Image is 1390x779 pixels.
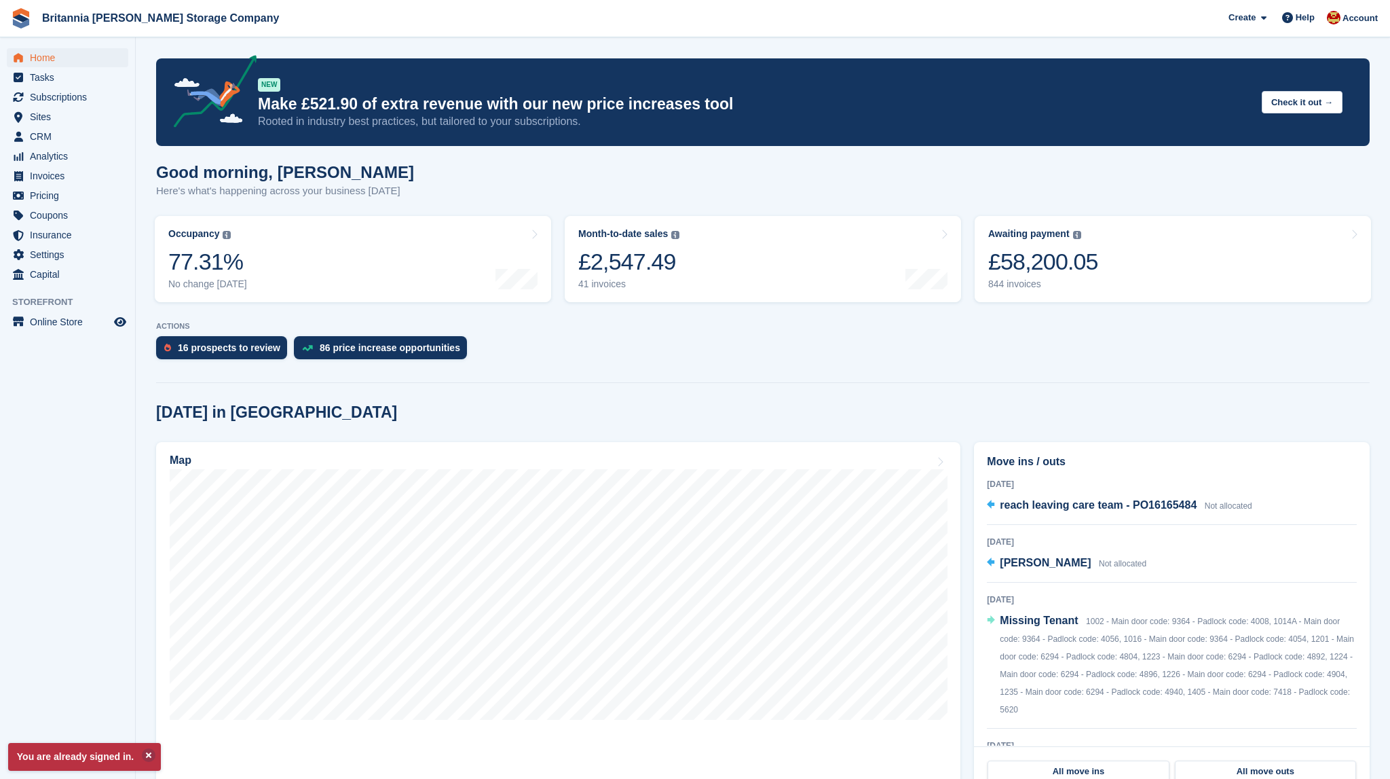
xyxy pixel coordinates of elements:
[156,163,414,181] h1: Good morning, [PERSON_NAME]
[7,225,128,244] a: menu
[578,278,679,290] div: 41 invoices
[987,740,1357,752] div: [DATE]
[30,88,111,107] span: Subscriptions
[30,206,111,225] span: Coupons
[975,216,1371,302] a: Awaiting payment £58,200.05 844 invoices
[168,278,247,290] div: No change [DATE]
[30,312,111,331] span: Online Store
[987,536,1357,548] div: [DATE]
[7,245,128,264] a: menu
[30,127,111,146] span: CRM
[671,231,679,239] img: icon-info-grey-7440780725fd019a000dd9b08b2336e03edf1995a4989e88bcd33f0948082b44.svg
[164,344,171,352] img: prospect-51fa495bee0391a8d652442698ab0144808aea92771e9ea1ae160a38d050c398.svg
[7,312,128,331] a: menu
[988,278,1098,290] div: 844 invoices
[578,248,679,276] div: £2,547.49
[1205,501,1252,511] span: Not allocated
[37,7,284,29] a: Britannia [PERSON_NAME] Storage Company
[30,186,111,205] span: Pricing
[987,478,1357,490] div: [DATE]
[30,265,111,284] span: Capital
[156,322,1370,331] p: ACTIONS
[320,342,460,353] div: 86 price increase opportunities
[7,186,128,205] a: menu
[7,265,128,284] a: menu
[294,336,474,366] a: 86 price increase opportunities
[7,68,128,87] a: menu
[30,107,111,126] span: Sites
[987,497,1252,515] a: reach leaving care team - PO16165484 Not allocated
[1342,12,1378,25] span: Account
[7,107,128,126] a: menu
[7,127,128,146] a: menu
[1000,557,1091,568] span: [PERSON_NAME]
[30,166,111,185] span: Invoices
[302,345,313,351] img: price_increase_opportunities-93ffe204e8149a01c8c9dc8f82e8f89637d9d84a8eef4429ea346261dce0b2c0.svg
[30,48,111,67] span: Home
[8,743,161,771] p: You are already signed in.
[988,228,1070,240] div: Awaiting payment
[30,147,111,166] span: Analytics
[1262,91,1342,113] button: Check it out →
[987,594,1357,606] div: [DATE]
[258,114,1251,129] p: Rooted in industry best practices, but tailored to your subscriptions.
[30,68,111,87] span: Tasks
[7,48,128,67] a: menu
[987,613,1357,719] a: Missing Tenant 1002 - Main door code: 9364 - Padlock code: 4008, 1014A - Main door code: 9364 - P...
[168,228,219,240] div: Occupancy
[1000,617,1354,714] span: 1002 - Main door code: 9364 - Padlock code: 4008, 1014A - Main door code: 9364 - Padlock code: 40...
[258,94,1251,114] p: Make £521.90 of extra revenue with our new price increases tool
[30,245,111,264] span: Settings
[156,403,397,422] h2: [DATE] in [GEOGRAPHIC_DATA]
[156,336,294,366] a: 16 prospects to review
[11,8,31,29] img: stora-icon-8386f47178a22dfd0bd8f6a31ec36ba5ce8667c1dd55bd0f319d3a0aa187defe.svg
[30,225,111,244] span: Insurance
[565,216,961,302] a: Month-to-date sales £2,547.49 41 invoices
[1296,11,1315,24] span: Help
[1000,499,1197,511] span: reach leaving care team - PO16165484
[987,454,1357,470] h2: Move ins / outs
[7,206,128,225] a: menu
[1327,11,1340,24] img: Einar Agustsson
[156,183,414,199] p: Here's what's happening across your business [DATE]
[112,314,128,330] a: Preview store
[1228,11,1256,24] span: Create
[1099,559,1146,568] span: Not allocated
[988,248,1098,276] div: £58,200.05
[7,166,128,185] a: menu
[12,295,135,309] span: Storefront
[578,228,668,240] div: Month-to-date sales
[155,216,551,302] a: Occupancy 77.31% No change [DATE]
[223,231,231,239] img: icon-info-grey-7440780725fd019a000dd9b08b2336e03edf1995a4989e88bcd33f0948082b44.svg
[1000,615,1078,626] span: Missing Tenant
[987,555,1146,573] a: [PERSON_NAME] Not allocated
[7,147,128,166] a: menu
[168,248,247,276] div: 77.31%
[7,88,128,107] a: menu
[178,342,280,353] div: 16 prospects to review
[162,55,257,132] img: price-adjustments-announcement-icon-8257ccfd72463d97f412b2fc003d46551f7dbcb40ab6d574587a9cd5c0d94...
[1073,231,1081,239] img: icon-info-grey-7440780725fd019a000dd9b08b2336e03edf1995a4989e88bcd33f0948082b44.svg
[258,78,280,92] div: NEW
[170,454,191,467] h2: Map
